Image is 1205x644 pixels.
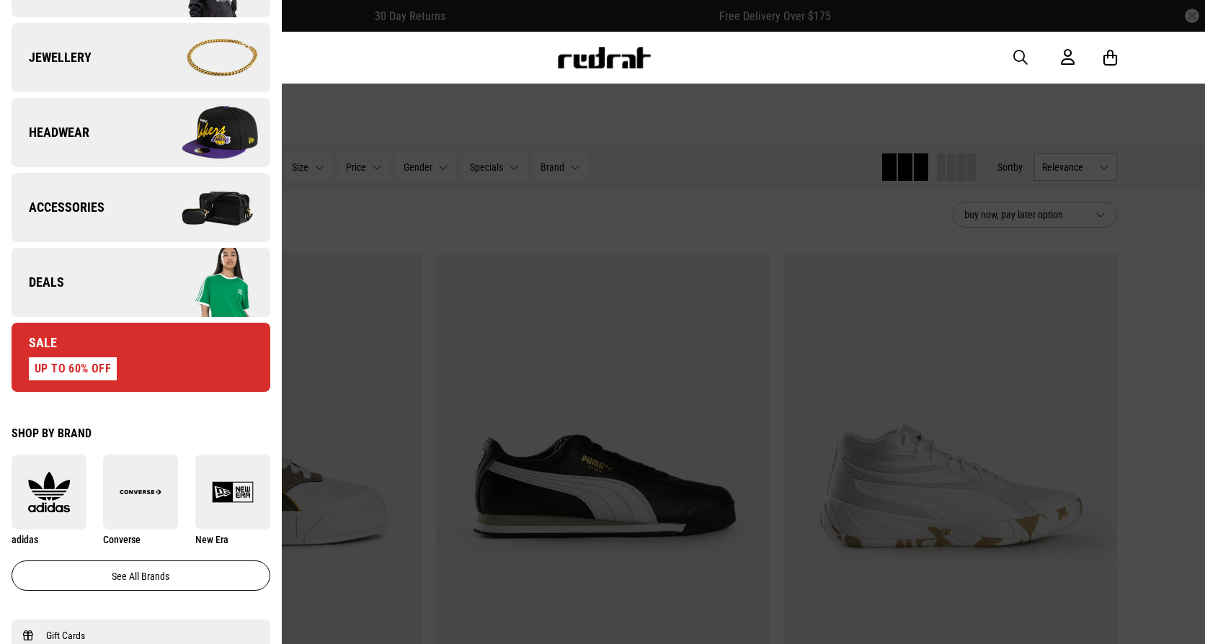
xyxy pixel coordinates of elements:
a: Jewellery Company [12,23,270,92]
img: Converse [103,471,178,513]
span: Converse [103,534,141,545]
div: Shop by Brand [12,426,270,440]
img: Company [141,171,270,243]
button: Open LiveChat chat widget [12,6,55,49]
span: Accessories [12,199,105,216]
a: Deals Company [12,248,270,317]
a: adidas adidas [12,455,86,546]
a: Sale UP TO 60% OFF [12,323,270,392]
img: New Era [195,471,270,513]
span: Jewellery [12,49,92,66]
span: New Era [195,534,228,545]
img: Redrat logo [556,47,652,68]
img: Company [141,97,270,169]
span: Gift Cards [46,627,85,644]
span: Sale [12,334,57,352]
span: Headwear [12,124,89,141]
span: Deals [12,274,64,291]
div: UP TO 60% OFF [29,357,117,380]
a: Gift Cards [23,627,259,644]
a: Accessories Company [12,173,270,242]
a: See all brands [12,560,270,591]
img: adidas [12,471,86,513]
img: Company [141,22,270,94]
a: New Era New Era [195,455,270,546]
img: Company [141,246,270,318]
a: Converse Converse [103,455,178,546]
span: adidas [12,534,38,545]
a: Headwear Company [12,98,270,167]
